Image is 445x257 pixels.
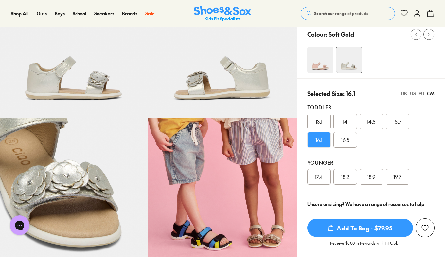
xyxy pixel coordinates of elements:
span: 14 [343,118,347,125]
button: Add to Wishlist [416,218,435,237]
span: Add To Bag - $79.95 [307,219,413,237]
a: Shoes & Sox [194,6,251,22]
iframe: Gorgias live chat messenger [7,213,33,237]
a: Girls [37,10,47,17]
a: Boys [55,10,65,17]
div: US [410,90,416,97]
button: Search our range of products [301,7,395,20]
p: Soft Gold [329,30,354,39]
span: 14.8 [367,118,376,125]
button: Add To Bag - $79.95 [307,218,413,237]
img: SNS_Logo_Responsive.svg [194,6,251,22]
div: Toddler [307,103,435,111]
div: Younger [307,158,435,166]
a: Brands [122,10,137,17]
span: 13.1 [315,118,322,125]
div: EU [418,90,424,97]
span: 17.4 [315,173,323,181]
span: 16.5 [341,136,349,144]
img: 4-561616_1 [307,47,333,73]
a: School [73,10,86,17]
span: Search our range of products [314,10,368,16]
span: 15.7 [393,118,402,125]
span: 19.7 [393,173,401,181]
span: 16.1 [315,136,322,144]
img: 4-561620_1 [336,47,362,73]
p: Colour: [307,30,327,39]
span: 18.2 [341,173,349,181]
p: Selected Size: 16.1 [307,89,355,98]
div: Unsure on sizing? We have a range of resources to help [307,201,435,208]
span: 18.9 [367,173,375,181]
a: Sneakers [94,10,114,17]
div: UK [401,90,407,97]
div: CM [427,90,435,97]
p: Receive $8.00 in Rewards with Fit Club [330,240,398,252]
a: Sale [145,10,155,17]
a: Shop All [11,10,29,17]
